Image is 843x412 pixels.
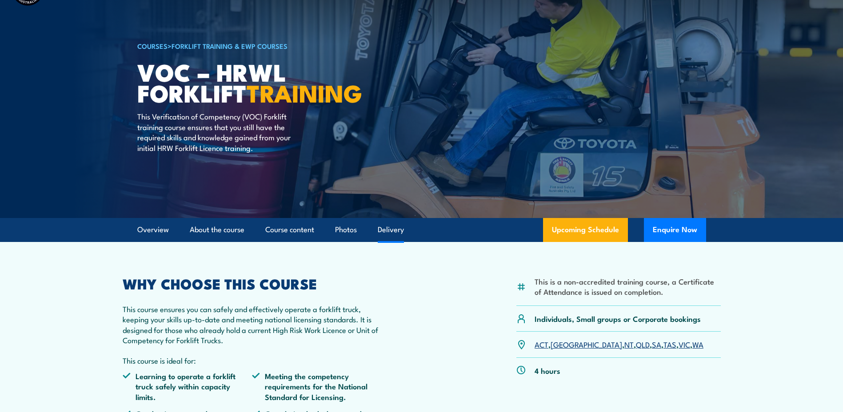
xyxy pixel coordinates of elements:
p: 4 hours [535,365,560,376]
a: Forklift Training & EWP Courses [172,41,288,51]
p: This course is ideal for: [123,355,382,365]
p: This course ensures you can safely and effectively operate a forklift truck, keeping your skills ... [123,304,382,345]
li: Learning to operate a forklift truck safely within capacity limits. [123,371,252,402]
h1: VOC – HRWL Forklift [137,61,357,103]
a: Overview [137,218,169,242]
a: NT [624,339,634,349]
strong: TRAINING [247,74,362,111]
a: Upcoming Schedule [543,218,628,242]
a: Photos [335,218,357,242]
li: Meeting the competency requirements for the National Standard for Licensing. [252,371,382,402]
a: [GEOGRAPHIC_DATA] [551,339,622,349]
a: QLD [636,339,650,349]
a: ACT [535,339,548,349]
h2: WHY CHOOSE THIS COURSE [123,277,382,289]
a: WA [692,339,703,349]
button: Enquire Now [644,218,706,242]
a: TAS [663,339,676,349]
h6: > [137,40,357,51]
a: About the course [190,218,244,242]
a: VIC [679,339,690,349]
a: SA [652,339,661,349]
a: Course content [265,218,314,242]
p: Individuals, Small groups or Corporate bookings [535,313,701,324]
p: This Verification of Competency (VOC) Forklift training course ensures that you still have the re... [137,111,300,153]
li: This is a non-accredited training course, a Certificate of Attendance is issued on completion. [535,276,721,297]
a: Delivery [378,218,404,242]
p: , , , , , , , [535,339,703,349]
a: COURSES [137,41,168,51]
